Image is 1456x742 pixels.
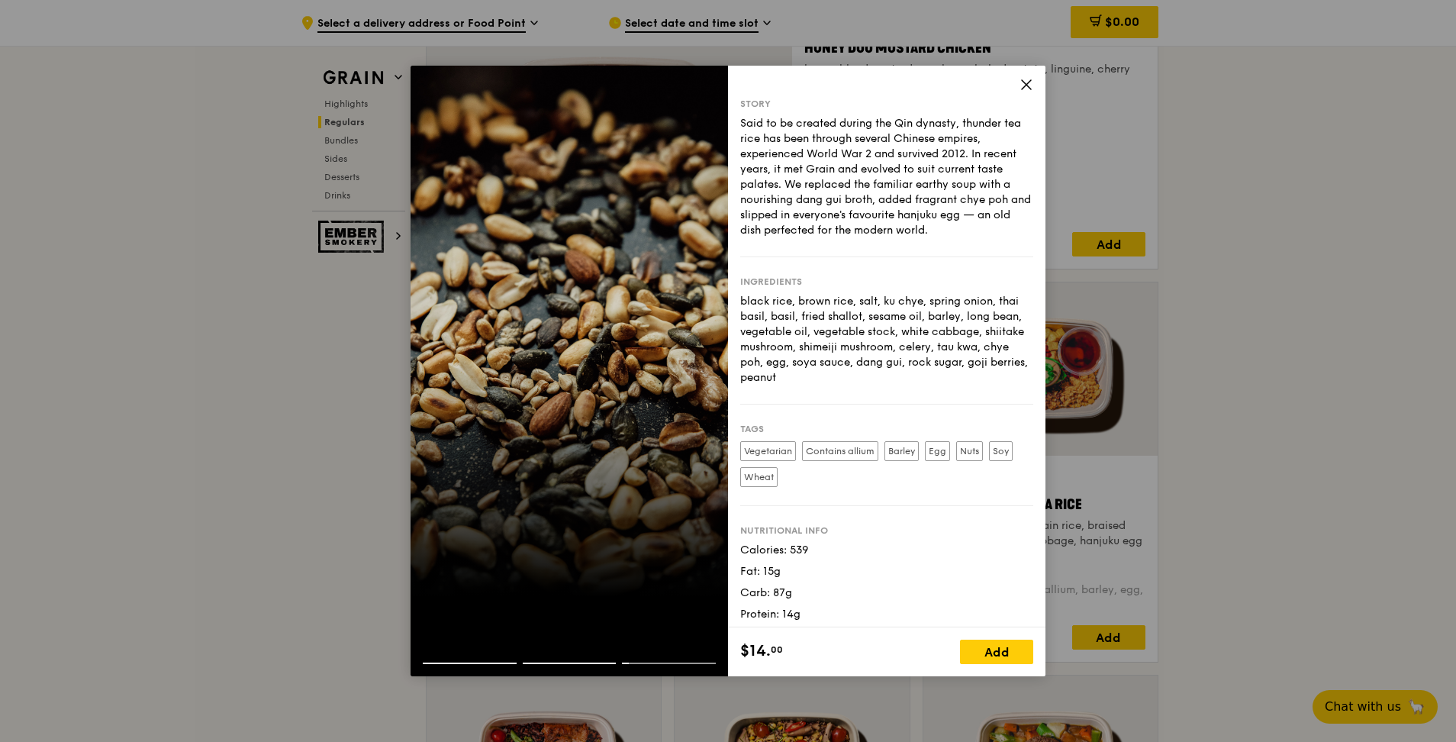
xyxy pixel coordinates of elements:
[925,441,950,461] label: Egg
[740,116,1033,238] div: Said to be created during the Qin dynasty, thunder tea rice has been through several Chinese empi...
[740,276,1033,288] div: Ingredients
[740,586,1033,601] div: Carb: 87g
[740,607,1033,622] div: Protein: 14g
[740,524,1033,537] div: Nutritional info
[884,441,919,461] label: Barley
[740,564,1033,579] div: Fat: 15g
[740,294,1033,386] div: black rice, brown rice, salt, ku chye, spring onion, thai basil, basil, fried shallot, sesame oil...
[740,467,778,487] label: Wheat
[989,441,1013,461] label: Soy
[771,644,783,656] span: 00
[740,640,771,663] span: $14.
[960,640,1033,664] div: Add
[740,423,1033,435] div: Tags
[740,543,1033,558] div: Calories: 539
[740,98,1033,110] div: Story
[740,441,796,461] label: Vegetarian
[802,441,878,461] label: Contains allium
[956,441,983,461] label: Nuts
